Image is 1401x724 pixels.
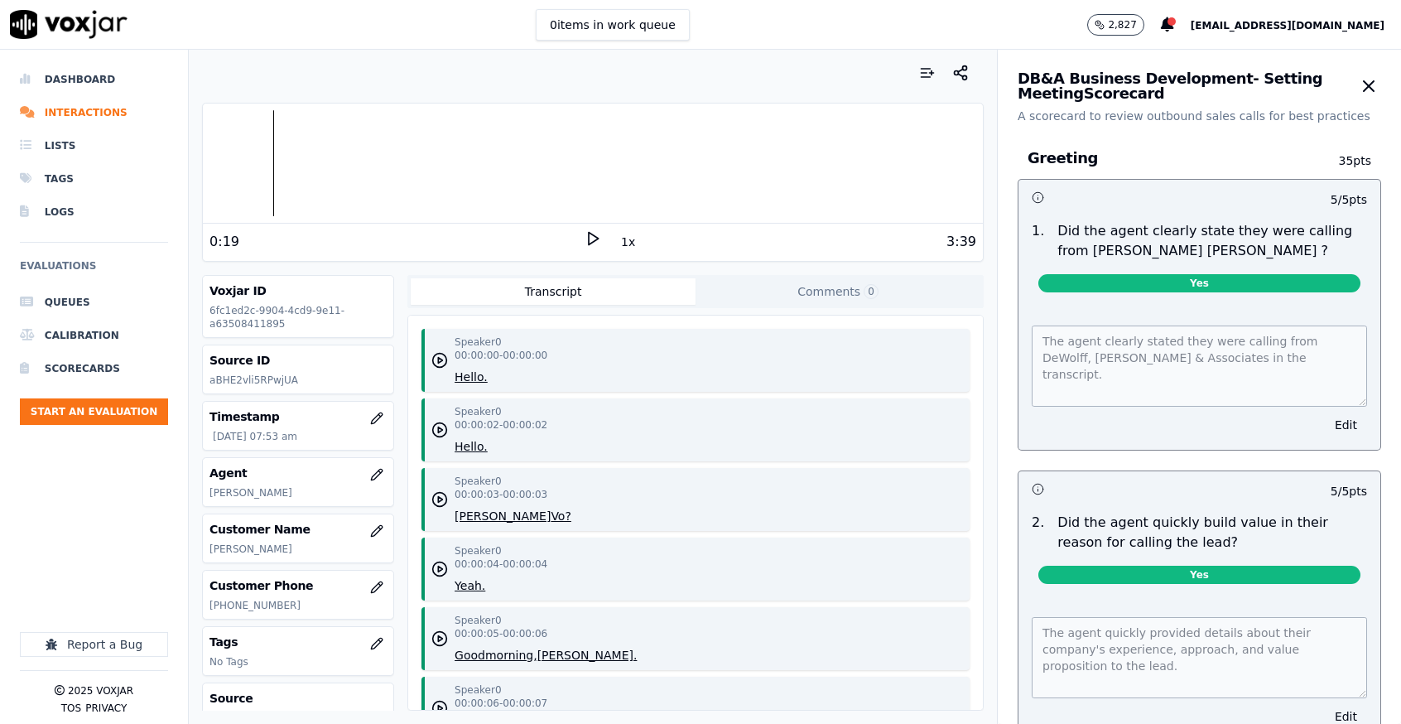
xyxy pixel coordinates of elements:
[1057,221,1367,261] p: Did the agent clearly state they were calling from [PERSON_NAME] [PERSON_NAME] ?
[1025,221,1051,261] p: 1 .
[209,352,387,369] h3: Source ID
[537,647,638,664] button: [PERSON_NAME].
[20,319,168,352] a: Calibration
[209,304,387,331] p: 6fc1ed2c-9904-4cd9-9e11-a63508411895
[20,195,168,229] a: Logs
[1018,71,1356,101] h3: DB&A Business Development- Setting Meeting Scorecard
[1325,413,1367,437] button: Edit
[209,232,239,252] div: 0:19
[20,256,168,286] h6: Evaluations
[1087,14,1143,36] button: 2,827
[209,599,387,612] p: [PHONE_NUMBER]
[20,632,168,657] button: Report a Bug
[455,335,501,349] p: Speaker 0
[696,278,980,305] button: Comments
[1314,152,1371,169] p: 35 pts
[61,702,81,715] button: TOS
[455,627,547,640] p: 00:00:05 - 00:00:06
[209,690,387,707] h3: Source
[551,508,571,524] button: Vo?
[485,647,537,664] button: morning,
[1331,191,1367,208] p: 5 / 5 pts
[209,282,387,299] h3: Voxjar ID
[455,647,485,664] button: Good
[1018,108,1381,124] p: A scorecard to review outbound sales calls for best practices
[536,9,690,41] button: 0items in work queue
[20,286,168,319] a: Queues
[209,521,387,538] h3: Customer Name
[1028,147,1314,169] h3: Greeting
[20,162,168,195] a: Tags
[209,655,387,668] p: No Tags
[1057,513,1367,553] p: Did the agent quickly build value in their reason for calling the lead?
[1191,15,1401,35] button: [EMAIL_ADDRESS][DOMAIN_NAME]
[209,486,387,500] p: [PERSON_NAME]
[455,697,547,710] p: 00:00:06 - 00:00:07
[20,352,168,385] a: Scorecards
[1025,513,1051,553] p: 2 .
[1191,20,1384,31] span: [EMAIL_ADDRESS][DOMAIN_NAME]
[1331,483,1367,500] p: 5 / 5 pts
[455,475,501,488] p: Speaker 0
[1087,14,1160,36] button: 2,827
[455,508,551,524] button: [PERSON_NAME]
[1038,566,1360,584] span: Yes
[455,369,488,385] button: Hello.
[455,683,501,697] p: Speaker 0
[209,634,387,650] h3: Tags
[20,129,168,162] a: Lists
[618,230,638,253] button: 1x
[1108,18,1136,31] p: 2,827
[946,232,976,252] div: 3:39
[209,374,387,387] p: aBHE2vli5RPwjUA
[209,543,387,556] p: [PERSON_NAME]
[20,96,168,129] a: Interactions
[455,405,501,418] p: Speaker 0
[10,10,128,39] img: voxjar logo
[20,398,168,425] button: Start an Evaluation
[85,702,127,715] button: Privacy
[455,418,547,432] p: 00:00:02 - 00:00:02
[68,684,133,697] p: 2025 Voxjar
[455,488,547,501] p: 00:00:03 - 00:00:03
[455,557,547,571] p: 00:00:04 - 00:00:04
[455,438,488,455] button: Hello.
[455,349,547,362] p: 00:00:00 - 00:00:00
[213,430,387,443] p: [DATE] 07:53 am
[20,63,168,96] a: Dashboard
[455,577,485,594] button: Yeah.
[455,544,501,557] p: Speaker 0
[411,278,696,305] button: Transcript
[209,408,387,425] h3: Timestamp
[209,577,387,594] h3: Customer Phone
[455,614,501,627] p: Speaker 0
[864,284,879,299] span: 0
[209,465,387,481] h3: Agent
[1038,274,1360,292] span: Yes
